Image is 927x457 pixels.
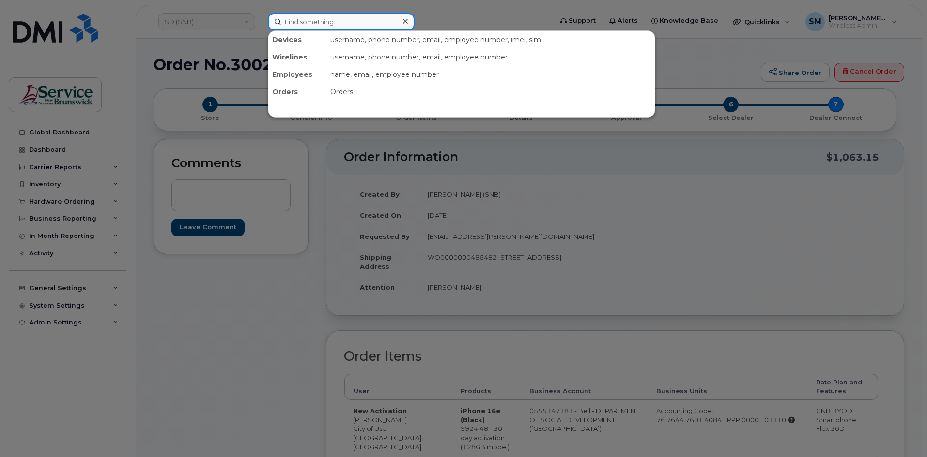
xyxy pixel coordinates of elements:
div: username, phone number, email, employee number, imei, sim [326,31,655,48]
div: name, email, employee number [326,66,655,83]
div: Orders [326,83,655,101]
div: Wirelines [268,48,326,66]
div: Orders [268,83,326,101]
div: username, phone number, email, employee number [326,48,655,66]
div: Devices [268,31,326,48]
div: Employees [268,66,326,83]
